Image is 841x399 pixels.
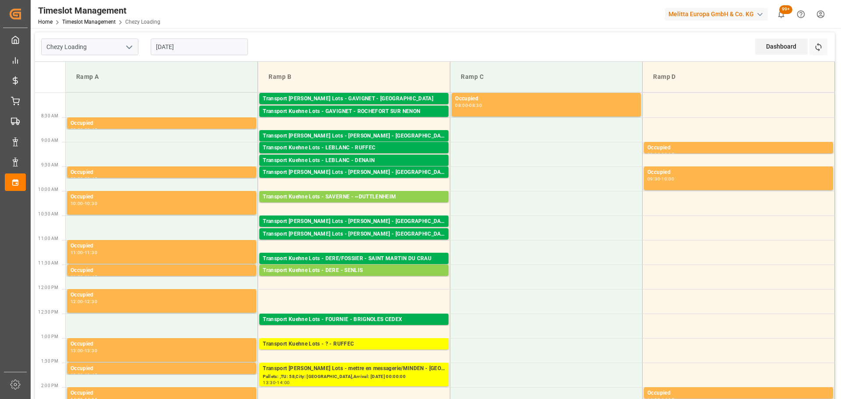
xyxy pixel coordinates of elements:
div: 08:30 [71,128,83,132]
div: Pallets: ,TU: 475,City: [GEOGRAPHIC_DATA],Arrival: [DATE] 00:00:00 [263,141,445,148]
div: 09:15 [661,152,674,156]
div: 13:30 [71,373,83,377]
span: 12:00 PM [38,285,58,290]
div: - [83,201,85,205]
div: Occupied [71,364,253,373]
div: - [83,373,85,377]
div: Pallets: ,TU: 56,City: BRIGNOLES CEDEX,Arrival: [DATE] 00:00:00 [263,324,445,332]
div: 08:30 [469,103,482,107]
div: Occupied [71,242,253,251]
div: Occupied [71,340,253,349]
div: Ramp A [73,69,251,85]
div: - [660,152,661,156]
div: 08:45 [85,128,97,132]
span: 2:00 PM [41,383,58,388]
div: 09:45 [85,177,97,181]
div: Occupied [71,193,253,201]
div: 12:00 [71,300,83,304]
div: 09:30 [647,177,660,181]
div: Pallets: 4,TU: 141,City: [GEOGRAPHIC_DATA],Arrival: [DATE] 00:00:00 [263,239,445,246]
input: Type to search/select [41,39,138,55]
div: Occupied [647,144,830,152]
div: 09:00 [647,152,660,156]
div: Transport Kuehne Lots - DERE - SENLIS [263,266,445,275]
span: 10:30 AM [38,212,58,216]
div: Pallets: ,TU: 295,City: [GEOGRAPHIC_DATA],Arrival: [DATE] 00:00:00 [263,165,445,173]
div: Melitta Europa GmbH & Co. KG [665,8,768,21]
a: Timeslot Management [62,19,116,25]
div: - [83,349,85,353]
span: 99+ [779,5,792,14]
div: - [276,381,277,385]
div: 13:00 [71,349,83,353]
div: 13:30 [85,349,97,353]
div: - [83,251,85,254]
div: Transport [PERSON_NAME] Lots - [PERSON_NAME] - [GEOGRAPHIC_DATA] [263,217,445,226]
div: Transport Kuehne Lots - SAVERNE - ~DUTTLENHEIM [263,193,445,201]
div: - [83,300,85,304]
div: Pallets: 3,TU: 983,City: RUFFEC,Arrival: [DATE] 00:00:00 [263,152,445,160]
div: Transport Kuehne Lots - FOURNIE - BRIGNOLES CEDEX [263,315,445,324]
button: show 100 new notifications [771,4,791,24]
a: Home [38,19,53,25]
div: Occupied [71,266,253,275]
div: Pallets: ,TU: 35,City: [GEOGRAPHIC_DATA][PERSON_NAME],Arrival: [DATE] 00:00:00 [263,177,445,184]
div: Transport [PERSON_NAME] Lots - mettre en messagerie/MINDEN - [GEOGRAPHIC_DATA] [263,364,445,373]
div: - [660,177,661,181]
div: - [468,103,469,107]
div: Transport Kuehne Lots - ? - RUFFEC [263,340,445,349]
span: 10:00 AM [38,187,58,192]
div: Transport Kuehne Lots - LEBLANC - DENAIN [263,156,445,165]
input: DD-MM-YYYY [151,39,248,55]
div: 10:30 [85,201,97,205]
button: Melitta Europa GmbH & Co. KG [665,6,771,22]
div: Transport [PERSON_NAME] Lots - [PERSON_NAME] - [GEOGRAPHIC_DATA][PERSON_NAME] [263,168,445,177]
span: 9:30 AM [41,162,58,167]
div: Transport [PERSON_NAME] Lots - [PERSON_NAME] - [GEOGRAPHIC_DATA] [263,230,445,239]
div: Ramp D [650,69,827,85]
div: - [83,177,85,181]
div: Transport [PERSON_NAME] Lots - [PERSON_NAME] - [GEOGRAPHIC_DATA] [263,132,445,141]
div: Pallets: 9,TU: 220,City: [GEOGRAPHIC_DATA],Arrival: [DATE] 00:00:00 [263,226,445,233]
div: Dashboard [755,39,808,55]
div: Ramp C [457,69,635,85]
span: 1:00 PM [41,334,58,339]
div: Transport Kuehne Lots - LEBLANC - RUFFEC [263,144,445,152]
div: 14:00 [277,381,290,385]
div: Occupied [71,291,253,300]
span: 8:30 AM [41,113,58,118]
div: Transport [PERSON_NAME] Lots - GAVIGNET - [GEOGRAPHIC_DATA] [263,95,445,103]
div: Pallets: ,TU: 58,City: [GEOGRAPHIC_DATA],Arrival: [DATE] 00:00:00 [263,373,445,381]
div: Pallets: 1,TU: 721,City: RUFFEC,Arrival: [DATE] 00:00:00 [263,349,445,356]
span: 12:30 PM [38,310,58,314]
div: 10:00 [71,201,83,205]
div: 11:30 [85,251,97,254]
div: Pallets: 3,TU: 64,City: ~[GEOGRAPHIC_DATA],Arrival: [DATE] 00:00:00 [263,201,445,209]
div: Transport Kuehne Lots - DERE/FOSSIER - SAINT MARTIN DU CRAU [263,254,445,263]
div: 11:30 [71,275,83,279]
div: Occupied [647,168,830,177]
span: 11:30 AM [38,261,58,265]
div: Pallets: ,TU: 997,City: [GEOGRAPHIC_DATA],Arrival: [DATE] 00:00:00 [263,275,445,282]
button: open menu [122,40,135,54]
div: 08:00 [455,103,468,107]
div: Pallets: 1,TU: 784,City: [GEOGRAPHIC_DATA][PERSON_NAME],Arrival: [DATE] 00:00:00 [263,263,445,271]
span: 1:30 PM [41,359,58,364]
div: 13:30 [263,381,276,385]
div: 11:00 [71,251,83,254]
div: 10:00 [661,177,674,181]
span: 11:00 AM [38,236,58,241]
div: Timeslot Management [38,4,160,17]
span: 9:00 AM [41,138,58,143]
div: Transport Kuehne Lots - GAVIGNET - ROCHEFORT SUR NENON [263,107,445,116]
div: Occupied [71,389,253,398]
div: Occupied [455,95,637,103]
div: Pallets: 2,TU: 324,City: [GEOGRAPHIC_DATA],Arrival: [DATE] 00:00:00 [263,103,445,111]
div: 13:45 [85,373,97,377]
div: 12:30 [85,300,97,304]
div: Ramp B [265,69,443,85]
div: Occupied [647,389,830,398]
button: Help Center [791,4,811,24]
div: Pallets: 3,TU: ,City: ROCHEFORT SUR NENON,Arrival: [DATE] 00:00:00 [263,116,445,124]
div: Occupied [71,119,253,128]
